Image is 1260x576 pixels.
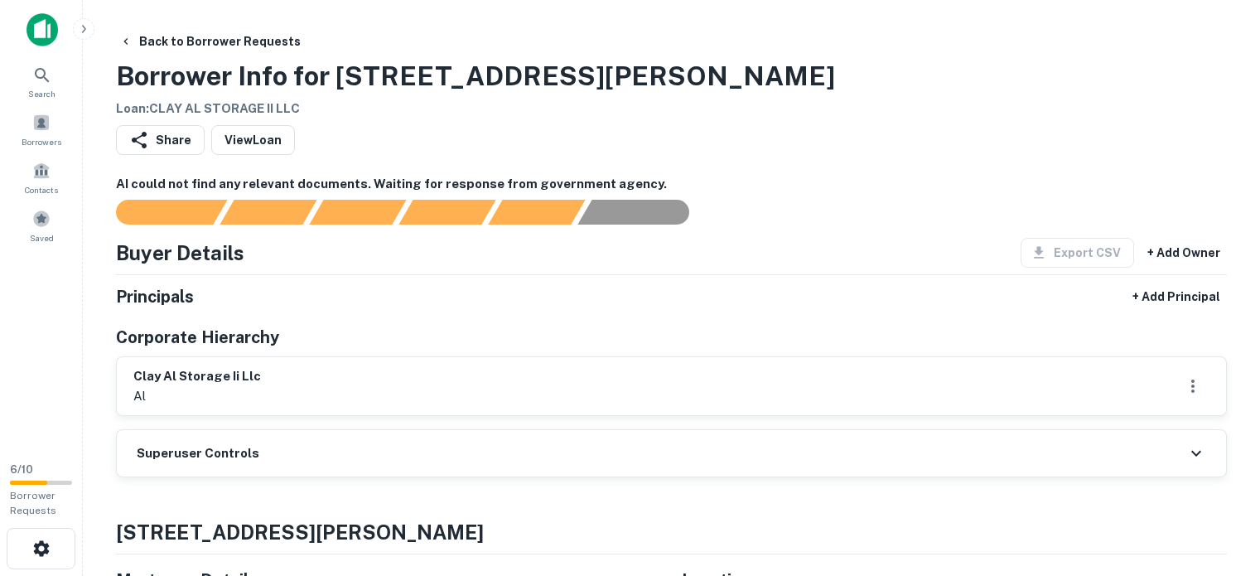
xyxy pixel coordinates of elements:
[309,200,406,225] div: Documents found, AI parsing details...
[5,203,78,248] a: Saved
[25,183,58,196] span: Contacts
[116,517,1227,547] h4: [STREET_ADDRESS][PERSON_NAME]
[488,200,585,225] div: Principals found, still searching for contact information. This may take time...
[116,125,205,155] button: Share
[10,490,56,516] span: Borrower Requests
[5,59,78,104] a: Search
[578,200,709,225] div: AI fulfillment process complete.
[5,155,78,200] a: Contacts
[398,200,495,225] div: Principals found, AI now looking for contact information...
[5,107,78,152] a: Borrowers
[116,238,244,268] h4: Buyer Details
[30,231,54,244] span: Saved
[10,463,33,476] span: 6 / 10
[116,175,1227,194] h6: AI could not find any relevant documents. Waiting for response from government agency.
[220,200,316,225] div: Your request is received and processing...
[133,367,261,386] h6: clay al storage ii llc
[1141,238,1227,268] button: + Add Owner
[116,99,835,119] h6: Loan : CLAY AL STORAGE II LLC
[116,56,835,96] h3: Borrower Info for [STREET_ADDRESS][PERSON_NAME]
[116,325,279,350] h5: Corporate Hierarchy
[28,87,56,100] span: Search
[137,444,259,463] h6: Superuser Controls
[22,135,61,148] span: Borrowers
[1126,282,1227,312] button: + Add Principal
[1177,443,1260,523] iframe: Chat Widget
[113,27,307,56] button: Back to Borrower Requests
[116,284,194,309] h5: Principals
[211,125,295,155] a: ViewLoan
[133,386,261,406] p: al
[27,13,58,46] img: capitalize-icon.png
[96,200,220,225] div: Sending borrower request to AI...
